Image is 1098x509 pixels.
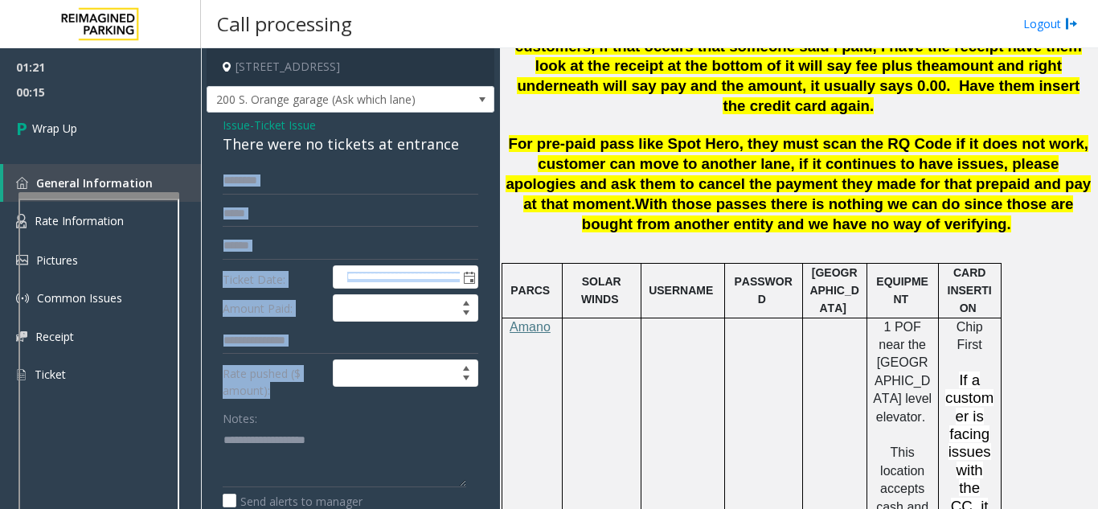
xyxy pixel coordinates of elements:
span: For pre-paid pass like Spot Hero, they must scan the RQ Code if it does not work, customer can mo... [506,135,1091,211]
span: [GEOGRAPHIC_DATA] [809,266,858,315]
a: General Information [3,164,201,202]
span: Wrap Up [32,120,77,137]
a: Logout [1023,15,1078,32]
h4: [STREET_ADDRESS] [207,48,494,86]
img: 'icon' [16,331,27,342]
span: 200 S. Orange garage (Ask which lane) [207,87,436,113]
span: CARD INSERTION [948,266,992,315]
img: logout [1065,15,1078,32]
img: 'icon' [16,255,28,265]
label: Ticket Date: [219,265,329,289]
span: - [250,117,316,133]
span: . [631,195,635,212]
span: PARCS [510,284,550,297]
div: There were no tickets at entrance [223,133,478,155]
span: Ticket Issue [254,117,316,133]
label: Notes: [223,404,257,427]
span: USERNAME [649,284,713,297]
span: SOLAR WINDS [581,275,621,306]
span: Amano [510,320,551,334]
span: Issue [223,117,250,133]
span: With those passes there is nothing we can do since those are bought from another entity and we ha... [582,195,1074,232]
img: 'icon' [16,367,27,382]
span: EQUIPMENT [876,275,928,306]
img: 'icon' [16,177,28,189]
span: General Information [36,175,153,191]
span: Decrease value [455,373,477,386]
span: Increase value [455,295,477,308]
span: amount and right underneath will say pay and the amount, it usually says 0.00. Have them insert t... [517,57,1080,114]
label: Amount Paid: [219,294,329,322]
img: 'icon' [16,292,29,305]
a: Amano [510,321,551,334]
label: Rate pushed ($ amount): [219,359,329,399]
img: 'icon' [16,214,27,228]
h3: Call processing [209,4,360,43]
span: Increase value [455,360,477,373]
span: 1 POF near the [GEOGRAPHIC_DATA] level elevator. [873,320,932,424]
span: PASSWORD [734,275,792,306]
span: Chip First [957,320,983,351]
span: Decrease value [455,308,477,321]
span: Toggle popup [460,266,477,289]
